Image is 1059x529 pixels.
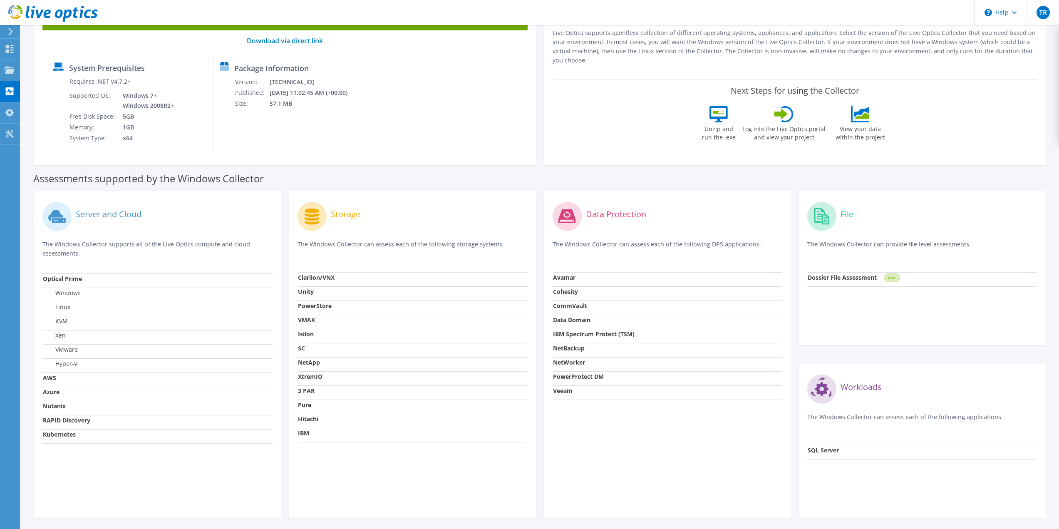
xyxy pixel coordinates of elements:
[43,416,90,424] strong: RAPID Discovery
[69,111,117,122] td: Free Disk Space:
[43,374,56,382] strong: AWS
[808,273,877,281] strong: Dossier File Assessment
[117,122,176,133] td: 1GB
[841,210,853,219] label: File
[298,330,314,338] strong: Isilon
[586,210,646,219] label: Data Protection
[43,331,66,340] label: Xen
[553,273,575,281] strong: Avamar
[69,90,117,111] td: Supported OS:
[298,288,314,296] strong: Unity
[298,373,322,380] strong: XtremIO
[298,316,315,324] strong: VMAX
[298,387,315,395] strong: 3 PAR
[331,210,360,219] label: Storage
[43,317,68,325] label: KVM
[69,122,117,133] td: Memory:
[1037,6,1050,19] span: TR
[807,412,1037,430] p: The Windows Collector can assess each of the following applications.
[553,316,590,324] strong: Data Domain
[247,36,323,45] a: Download via direct link
[553,358,585,366] strong: NetWorker
[269,77,359,87] td: [TECHNICAL_ID]
[269,87,359,98] td: [DATE] 11:02:45 AM (+00:00)
[235,87,269,98] td: Published:
[298,273,335,281] strong: Clariion/VNX
[553,344,585,352] strong: NetBackup
[298,240,528,257] p: The Windows Collector can assess each of the following storage systems.
[43,360,77,368] label: Hyper-V
[42,240,273,258] p: The Windows Collector supports all of the Live Optics compute and cloud assessments.
[553,302,587,310] strong: CommVault
[699,122,738,142] label: Unzip and run the .exe
[888,276,896,280] tspan: NEW!
[841,383,882,391] label: Workloads
[43,289,81,297] label: Windows
[553,240,783,257] p: The Windows Collector can assess each of the following DPS applications.
[985,9,992,16] svg: \n
[76,210,141,219] label: Server and Cloud
[69,77,131,86] label: Requires .NET V4.7.2+
[117,111,176,122] td: 5GB
[298,429,309,437] strong: IBM
[43,345,78,354] label: VMware
[298,302,332,310] strong: PowerStore
[69,64,145,72] label: System Prerequisites
[235,98,269,109] td: Size:
[33,174,264,183] label: Assessments supported by the Windows Collector
[807,240,1037,257] p: The Windows Collector can provide file level assessments.
[235,77,269,87] td: Version:
[117,90,176,111] td: Windows 7+ Windows 2008R2+
[553,330,635,338] strong: IBM Spectrum Protect (TSM)
[298,358,320,366] strong: NetApp
[553,28,1038,65] p: Live Optics supports agentless collection of different operating systems, appliances, and applica...
[553,373,604,380] strong: PowerProtect DM
[830,122,890,142] label: View your data within the project
[43,303,70,311] label: Linux
[731,86,859,96] label: Next Steps for using the Collector
[43,275,82,283] strong: Optical Prime
[298,415,318,423] strong: Hitachi
[298,401,311,409] strong: Pure
[553,288,578,296] strong: Cohesity
[269,98,359,109] td: 57.1 MB
[742,122,826,142] label: Log into the Live Optics portal and view your project
[298,344,305,352] strong: SC
[117,133,176,144] td: x64
[553,387,573,395] strong: Veeam
[43,402,66,410] strong: Nutanix
[43,388,60,396] strong: Azure
[234,64,309,72] label: Package Information
[808,446,839,454] strong: SQL Server
[69,133,117,144] td: System Type:
[43,430,76,438] strong: Kubernetes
